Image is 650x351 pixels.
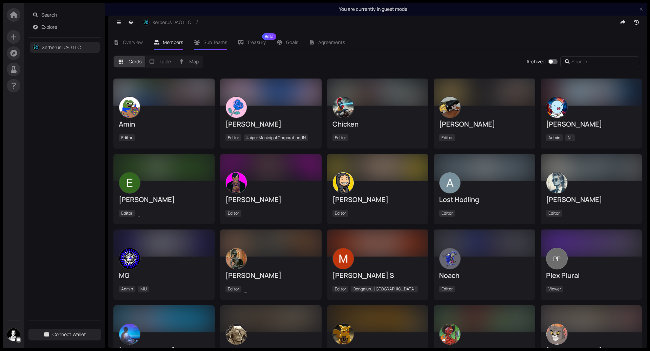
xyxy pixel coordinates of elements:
[439,134,455,141] span: Editor
[332,210,348,217] span: Editor
[247,40,266,45] span: Treasury
[195,12,200,33] span: /
[119,97,140,118] img: ACg8ocKzSASdsWdD5qiPBnnxdxMR3r_cEvp_cETnQi_RLwvpYzm9_jE=s500
[333,172,354,193] img: zM2dUg33e_.jpeg
[318,39,345,45] span: Agreements
[332,286,348,292] span: Editor
[225,119,316,129] div: [PERSON_NAME]
[119,119,209,129] div: Amin
[526,58,545,65] div: Archived
[152,19,191,26] span: Xerberus DAO LLC
[439,210,455,217] span: Editor
[546,286,563,292] span: Viewer
[138,286,149,292] span: MU
[546,172,567,193] img: ACg8ocKBfhB8WorXJxLkJoFflv7DFHAdmbxbLF0_9Ud-xDcmm20PtYE=s500
[119,248,140,269] img: VdSUWaOqiZ.jpeg
[546,195,636,204] div: [PERSON_NAME]
[143,19,149,25] img: HgCiZ4BMi_.jpeg
[332,134,348,141] span: Editor
[226,97,247,118] img: ACg8ocKJXnTeHlJAXfJwCjLOH0VhJTsdnu02uCREhdIb0sb0SWUx7d2D2A=s500
[546,119,636,129] div: [PERSON_NAME]
[123,39,143,45] span: Overview
[226,324,247,345] img: 774tge1k2G.jpeg
[119,286,135,292] span: Admin
[546,271,636,280] div: Plex Plural
[41,9,97,20] span: Search
[333,324,354,345] img: f3UCyw7-Jg.jpeg
[262,33,276,40] sup: Beta
[28,329,101,340] button: Connect Wallet
[225,134,241,141] span: Editor
[119,195,209,204] div: [PERSON_NAME]
[351,286,418,292] span: Bengaluru, [GEOGRAPHIC_DATA]
[286,39,298,45] span: Goals
[225,195,316,204] div: [PERSON_NAME]
[119,324,140,345] img: v-u3wsKW9Q.jpeg
[225,271,316,280] div: [PERSON_NAME]
[119,271,209,280] div: MG
[546,97,567,118] img: nODnQ8_9m_.jpeg
[565,134,575,141] span: NL
[226,248,247,269] img: 4RCbTu7iWF.jpeg
[332,195,423,204] div: [PERSON_NAME]
[119,134,135,141] span: Editor
[7,328,20,341] img: cd1bdff4a6898490fdad0acdf07ce74f.png
[226,172,247,193] img: OHq4gVs2eQ.jpeg
[332,119,423,129] div: Chicken
[439,271,529,280] div: Noach
[244,134,308,141] span: Jaipur Municipal Corporation, IN
[52,331,86,338] span: Connect Wallet
[439,195,529,204] div: Lost Hodling
[333,97,354,118] img: ACg8ocJ3IXhEqQlUWQM9aNF4UjdhApFR2fOHXpKYd3WkBqtih7gJM9Q=s500
[137,134,227,141] span: [GEOGRAPHIC_DATA], [GEOGRAPHIC_DATA]
[203,39,227,45] span: Sub Teams
[439,248,460,269] img: Wge9DL5v4G.jpeg
[42,44,81,50] a: Xerberus DAO LLC
[571,58,630,65] input: Search...
[439,324,460,345] img: mw2KEDH6kf.jpeg
[439,286,455,292] span: Editor
[109,5,636,13] div: You are currently in guest mode
[639,7,643,11] span: close
[137,210,240,217] span: City of [GEOGRAPHIC_DATA], [GEOGRAPHIC_DATA]
[41,24,57,30] a: Explore
[139,17,195,28] button: Xerberus DAO LLC
[333,248,354,269] img: ACg8ocKR-HOcQwM-3RnPhtyis45VCGfZwGMxB3QdVlu3P9F1fOmD9w=s500
[439,172,460,193] img: ACg8ocLYGb2gjaqZAdgLW_ib3rDLAa4udZv_yKG2VVJ8Ky-eMBypKA=s500
[546,324,567,345] img: eujXkDQR81.jpeg
[546,210,562,217] span: Editor
[225,286,241,292] span: Editor
[119,210,135,217] span: Editor
[119,172,140,193] img: ACg8ocIpiJvxMuLd4sP-cjnPF9sLwVasSk-Gbo18qXtdm6bNORGZWw=s500
[553,248,561,269] span: PP
[639,7,643,12] button: close
[225,210,241,217] span: Editor
[439,119,529,129] div: [PERSON_NAME]
[332,271,423,280] div: [PERSON_NAME] S
[163,39,183,45] span: Members
[546,134,563,141] span: Admin
[439,97,460,118] img: OYeihgmLDC.jpeg
[244,286,334,292] span: [GEOGRAPHIC_DATA], [GEOGRAPHIC_DATA]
